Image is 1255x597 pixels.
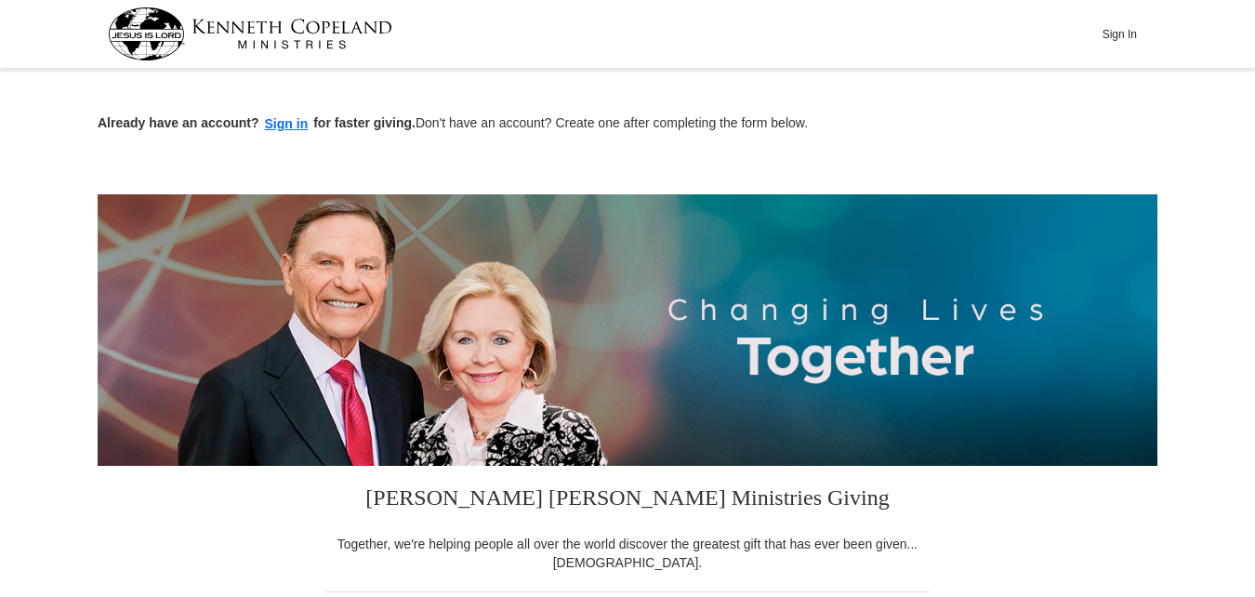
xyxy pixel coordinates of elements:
img: kcm-header-logo.svg [108,7,392,60]
button: Sign in [259,113,314,135]
button: Sign In [1091,20,1147,48]
p: Don't have an account? Create one after completing the form below. [98,113,1157,135]
strong: Already have an account? for faster giving. [98,115,416,130]
h3: [PERSON_NAME] [PERSON_NAME] Ministries Giving [325,466,930,535]
div: Together, we're helping people all over the world discover the greatest gift that has ever been g... [325,535,930,572]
